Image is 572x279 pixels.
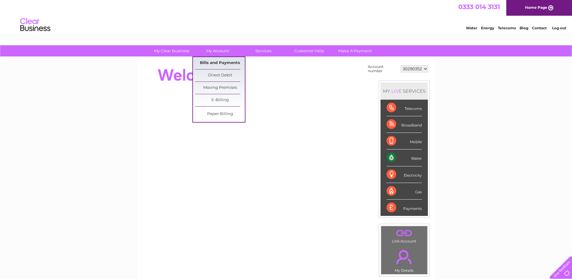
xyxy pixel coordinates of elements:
[387,133,422,149] div: Mobile
[387,200,422,216] div: Payments
[390,88,403,94] div: LIVE
[481,26,494,30] a: Energy
[20,16,51,34] img: logo.png
[458,3,500,11] a: 0333 014 3131
[383,228,426,238] a: .
[520,26,528,30] a: Blog
[147,45,197,56] a: My Clear Business
[532,26,547,30] a: Contact
[387,116,422,133] div: Broadband
[381,82,428,100] div: MY SERVICES
[193,45,242,56] a: My Account
[195,57,245,69] a: Bills and Payments
[387,100,422,116] div: Telecoms
[144,3,429,29] div: Clear Business is a trading name of Verastar Limited (registered in [GEOGRAPHIC_DATA] No. 3667643...
[381,245,428,274] td: My Details
[330,45,380,56] a: Make A Payment
[466,26,477,30] a: Water
[387,149,422,166] div: Water
[195,108,245,120] a: Paper Billing
[552,26,566,30] a: Log out
[284,45,334,56] a: Customer Help
[366,63,399,75] td: Account number
[498,26,516,30] a: Telecoms
[195,69,245,82] a: Direct Debit
[239,45,288,56] a: Services
[381,226,428,245] td: Link Account
[383,246,426,268] a: .
[195,94,245,106] a: E-Billing
[195,82,245,94] a: Moving Premises
[387,183,422,200] div: Gas
[387,166,422,183] div: Electricity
